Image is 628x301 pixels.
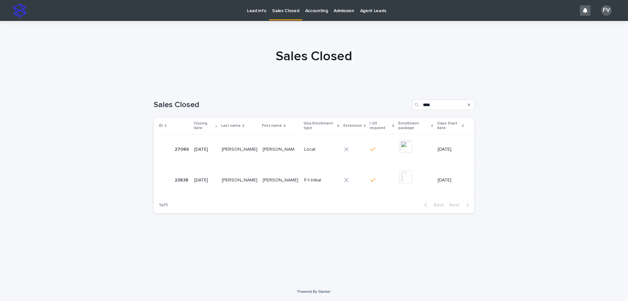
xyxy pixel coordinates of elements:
[222,176,259,183] p: Ortiz Hernandez
[304,147,339,152] p: Local
[221,122,241,129] p: Last name
[449,203,463,207] span: Next
[398,120,429,132] p: Enrollment package
[262,122,282,129] p: First name
[370,120,391,132] p: I-20 required
[154,48,474,64] h1: Sales Closed
[263,176,300,183] p: [PERSON_NAME]
[438,178,464,183] p: [DATE]
[437,120,460,132] p: Class Start date
[412,100,474,110] input: Search
[194,147,217,152] p: [DATE]
[175,145,190,152] p: 27086
[263,145,300,152] p: Juliana Valeria
[154,134,474,165] tr: 2708627086 [DATE][PERSON_NAME][PERSON_NAME] [PERSON_NAME] [PERSON_NAME][PERSON_NAME] [PERSON_NAME...
[430,203,444,207] span: Back
[446,202,474,208] button: Next
[419,202,446,208] button: Back
[304,178,339,183] p: F-1 Initial
[438,147,464,152] p: [DATE]
[297,290,330,293] a: Powered By Stacker
[175,176,190,183] p: 23838
[154,100,410,110] h1: Sales Closed
[222,145,259,152] p: [PERSON_NAME]
[13,4,26,17] img: stacker-logo-s-only.png
[154,165,474,196] tr: 2383823838 [DATE][PERSON_NAME][PERSON_NAME] [PERSON_NAME][PERSON_NAME] F-1 Initial[DATE]
[304,120,336,132] p: Visa Enrollment type
[601,5,612,16] div: FV
[343,122,362,129] p: Extension
[154,197,173,213] p: 1 of 1
[159,122,163,129] p: ID
[194,178,217,183] p: [DATE]
[194,120,214,132] p: Closing date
